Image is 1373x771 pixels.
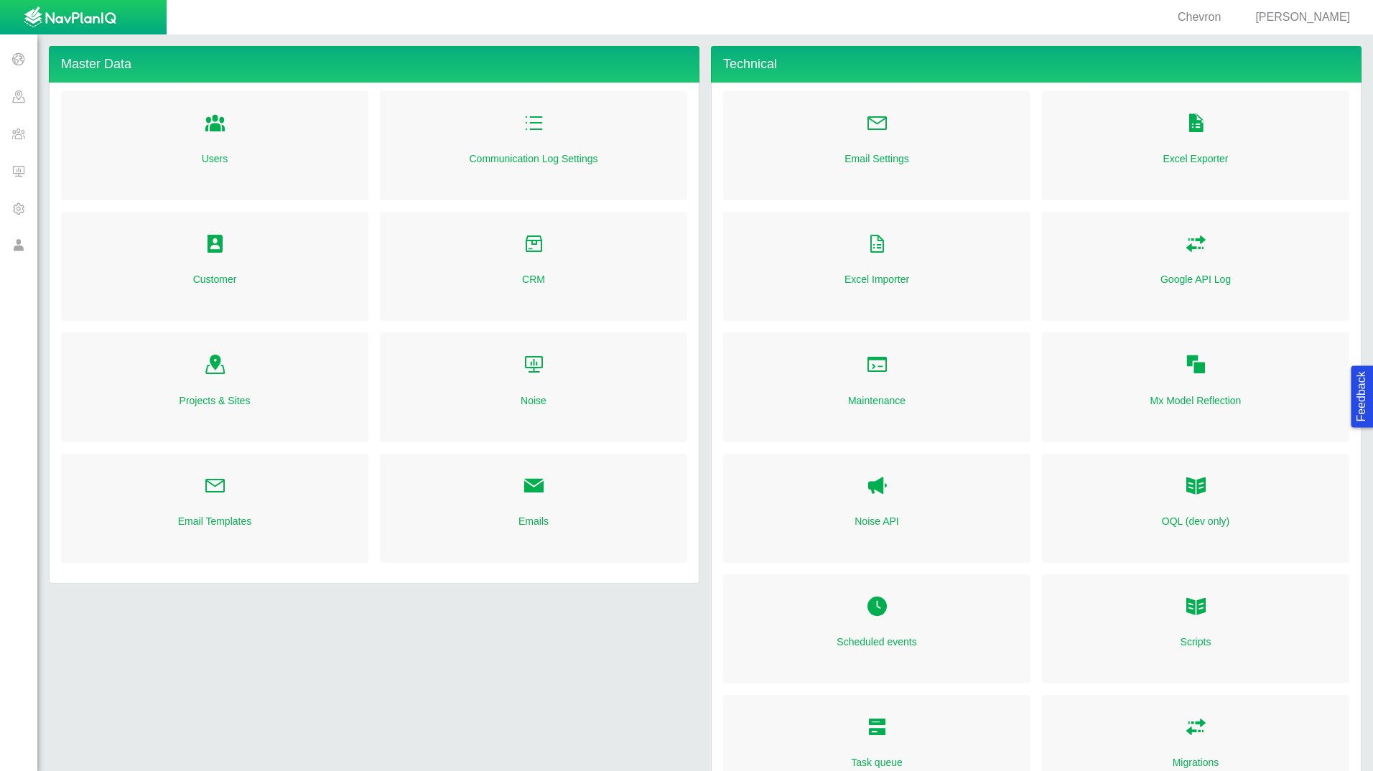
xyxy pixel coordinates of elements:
[49,46,699,83] h4: Master Data
[855,514,898,528] a: Noise API
[1150,393,1242,408] a: Mx Model Reflection
[723,91,1030,200] div: Folder Open Icon Email Settings
[380,332,687,441] div: Folder Open Icon Noise
[180,393,251,408] a: Projects & Sites
[844,272,909,286] a: Excel Importer
[866,350,888,381] a: Folder Open Icon
[723,332,1030,441] div: Folder Open Icon Maintenance
[178,514,251,528] a: Email Templates
[1042,332,1349,441] div: Folder Open Icon Mx Model Reflection
[1160,272,1231,286] a: Google API Log
[1173,755,1219,770] a: Migrations
[844,151,908,166] a: Email Settings
[1042,91,1349,200] div: Folder Open Icon Excel Exporter
[61,212,368,321] div: Folder Open Icon Customer
[204,229,226,261] a: Folder Open Icon
[1042,212,1349,321] div: Folder Open Icon Google API Log
[1185,350,1207,381] a: Folder Open Icon
[523,350,545,381] a: Folder Open Icon
[866,471,888,503] a: Noise API
[1178,11,1221,23] span: Chevron
[522,272,545,286] a: CRM
[723,574,1030,683] div: Folder Open Icon Scheduled events
[1185,712,1207,744] a: Folder Open Icon
[1185,229,1207,261] a: Folder Open Icon
[866,108,888,140] a: Folder Open Icon
[723,212,1030,321] div: Folder Open Icon Excel Importer
[523,108,545,140] a: Folder Open Icon
[851,755,903,770] a: Task queue
[61,454,368,563] div: Folder Open Icon Email Templates
[1351,365,1373,427] button: Feedback
[470,151,598,166] a: Communication Log Settings
[1181,635,1211,649] a: Scripts
[848,393,906,408] a: Maintenance
[24,6,116,29] img: UrbanGroupSolutionsTheme$USG_Images$logo.png
[866,229,888,261] a: Folder Open Icon
[866,712,888,744] a: Folder Open Icon
[866,592,888,623] a: Folder Open Icon
[1185,108,1207,140] a: Folder Open Icon
[204,108,226,140] a: Folder Open Icon
[204,471,226,503] a: Folder Open Icon
[711,46,1362,83] h4: Technical
[380,454,687,563] div: Folder Open Icon Emails
[204,350,226,381] a: Folder Open Icon
[61,332,368,441] div: Folder Open Icon Projects & Sites
[1042,454,1349,563] div: OQL OQL (dev only)
[523,229,545,261] a: Folder Open Icon
[1042,574,1349,683] div: Folder Open Icon Scripts
[1163,151,1228,166] a: Excel Exporter
[202,151,228,166] a: Users
[723,454,1030,563] div: Noise API Noise API
[193,272,237,286] a: Customer
[1238,9,1356,26] div: [PERSON_NAME]
[61,91,368,200] div: Folder Open Icon Users
[1162,514,1229,528] a: OQL (dev only)
[521,393,546,408] a: Noise
[1255,11,1350,23] span: [PERSON_NAME]
[523,471,545,503] a: Folder Open Icon
[518,514,549,528] a: Emails
[1185,592,1207,623] a: Folder Open Icon
[380,212,687,321] div: Folder Open Icon CRM
[1185,471,1207,503] a: OQL
[380,91,687,200] div: Folder Open Icon Communication Log Settings
[837,635,916,649] a: Scheduled events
